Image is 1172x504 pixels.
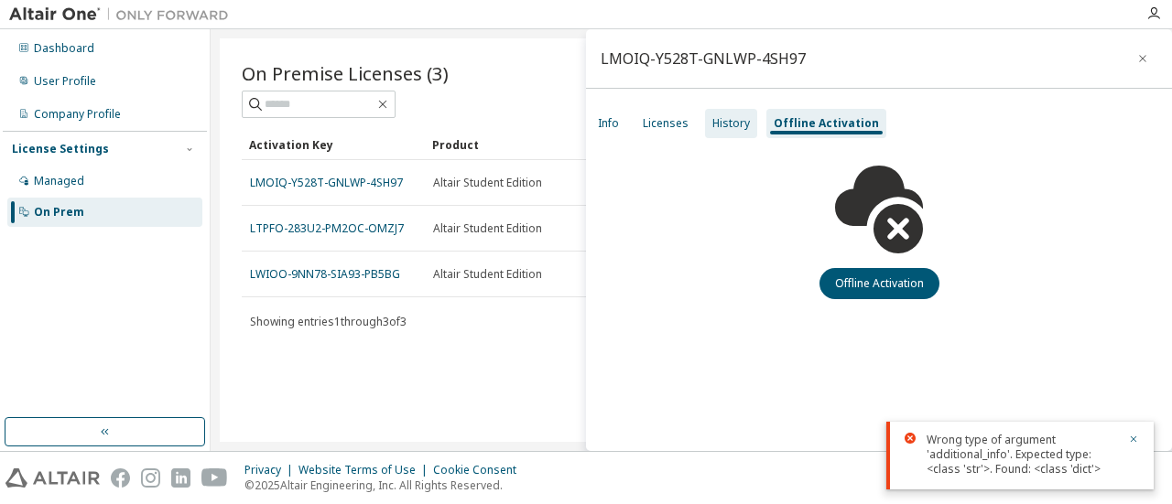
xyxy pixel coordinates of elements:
[249,130,418,159] div: Activation Key
[250,175,403,190] a: LMOIQ-Y528T-GNLWP-4SH97
[34,74,96,89] div: User Profile
[432,130,601,159] div: Product
[250,314,407,329] span: Showing entries 1 through 3 of 3
[601,51,806,66] div: LMOIQ-Y528T-GNLWP-4SH97
[9,5,238,24] img: Altair One
[34,174,84,188] div: Managed
[433,221,542,236] span: Altair Student Edition
[111,468,130,488] img: facebook.svg
[5,468,100,488] img: altair_logo.svg
[34,205,84,220] div: On Prem
[141,468,160,488] img: instagram.svg
[433,463,527,477] div: Cookie Consent
[643,116,689,131] div: Licenses
[598,116,619,131] div: Info
[242,60,449,86] span: On Premise Licenses (3)
[244,477,527,493] p: © 2025 Altair Engineering, Inc. All Rights Reserved.
[433,267,542,282] span: Altair Student Edition
[774,116,879,131] div: Offline Activation
[244,463,298,477] div: Privacy
[34,41,94,56] div: Dashboard
[12,142,109,156] div: License Settings
[433,176,542,190] span: Altair Student Edition
[250,220,404,236] a: LTPFO-283U2-PM2OC-OMZJ7
[171,468,190,488] img: linkedin.svg
[712,116,750,131] div: History
[819,268,939,299] button: Offline Activation
[201,468,228,488] img: youtube.svg
[250,266,400,282] a: LWIOO-9NN78-SIA93-PB5BG
[34,107,121,122] div: Company Profile
[927,433,1117,477] div: Wrong type of argument 'additional_info'. Expected type: <class 'str'>. Found: <class 'dict'>
[298,463,433,477] div: Website Terms of Use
